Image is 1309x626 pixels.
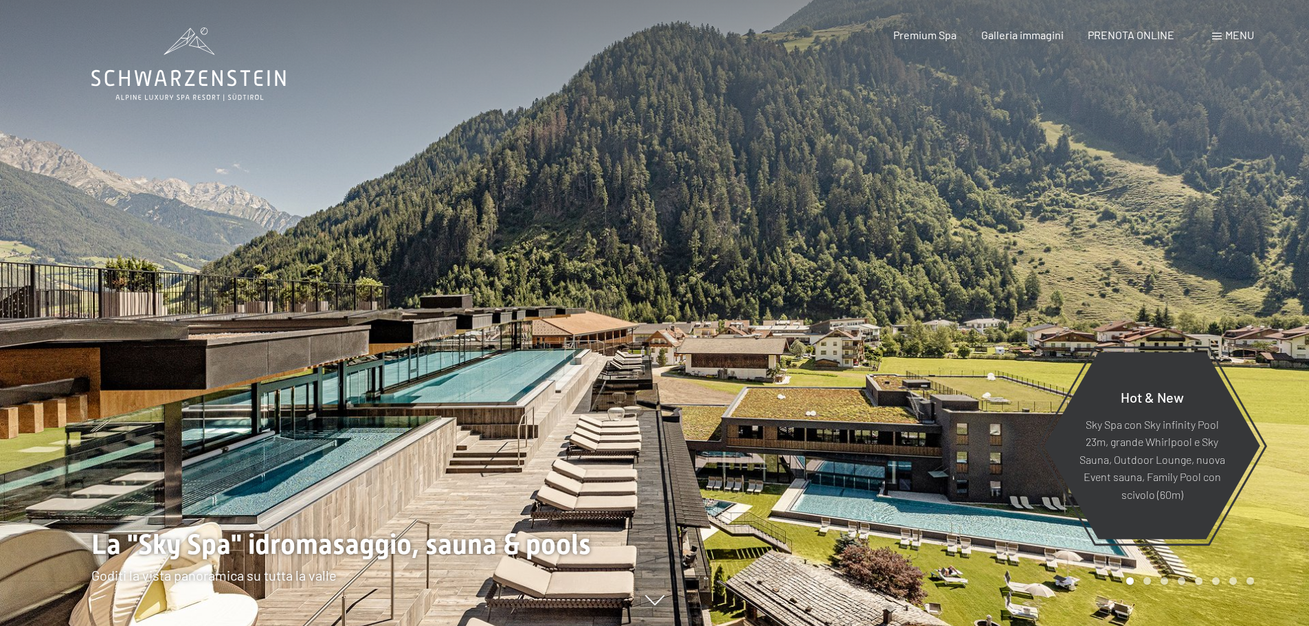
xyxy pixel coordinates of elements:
a: Galleria immagini [981,28,1064,41]
div: Carousel Page 2 [1143,577,1151,585]
span: Hot & New [1121,388,1184,405]
div: Carousel Page 5 [1195,577,1202,585]
div: Carousel Page 3 [1161,577,1168,585]
div: Carousel Page 4 [1178,577,1185,585]
div: Carousel Page 8 [1246,577,1254,585]
span: Consenso marketing* [523,346,627,360]
p: Sky Spa con Sky infinity Pool 23m, grande Whirlpool e Sky Sauna, Outdoor Lounge, nuova Event saun... [1077,415,1227,503]
div: Carousel Page 1 (Current Slide) [1126,577,1134,585]
a: PRENOTA ONLINE [1088,28,1174,41]
a: Hot & New Sky Spa con Sky infinity Pool 23m, grande Whirlpool e Sky Sauna, Outdoor Lounge, nuova ... [1043,351,1261,540]
div: Carousel Page 6 [1212,577,1220,585]
a: Premium Spa [893,28,956,41]
div: Carousel Pagination [1121,577,1254,585]
span: Menu [1225,28,1254,41]
div: Carousel Page 7 [1229,577,1237,585]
